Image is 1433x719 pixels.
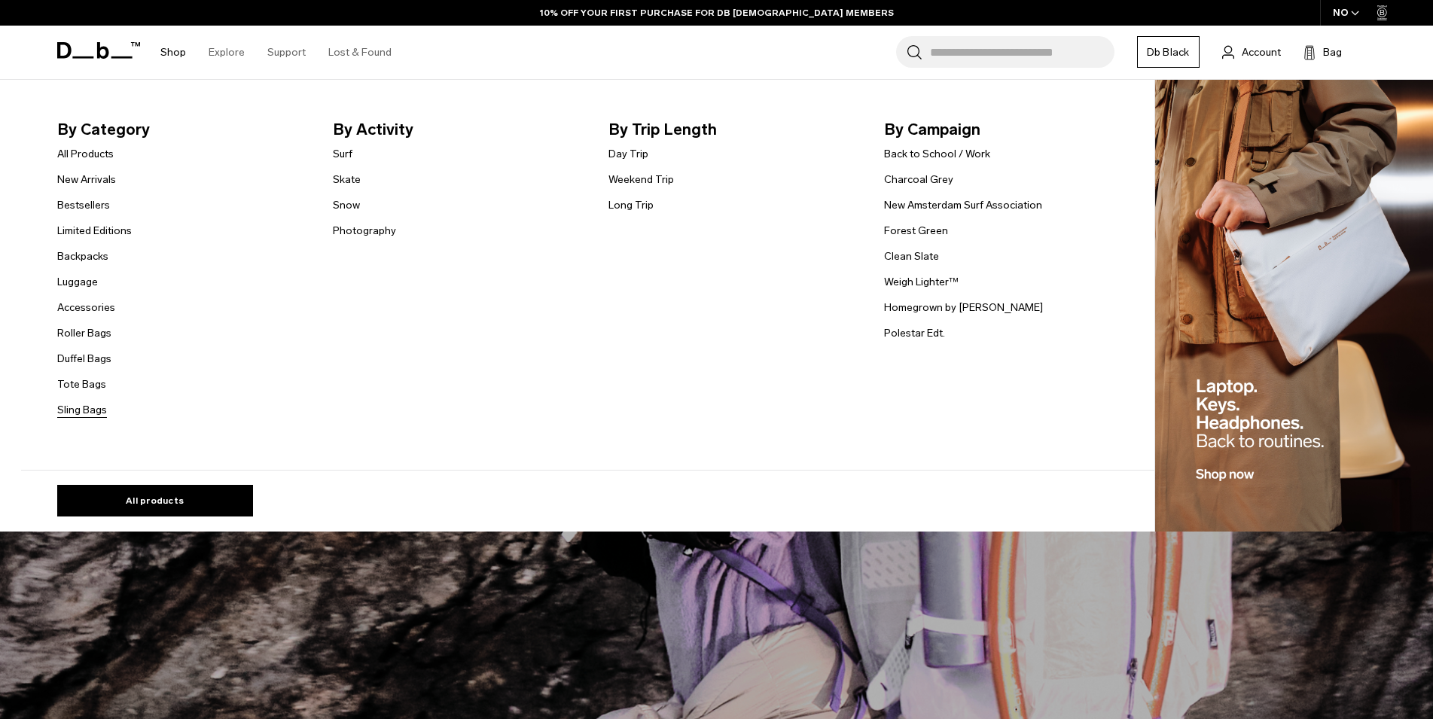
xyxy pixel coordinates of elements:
a: 10% OFF YOUR FIRST PURCHASE FOR DB [DEMOGRAPHIC_DATA] MEMBERS [540,6,894,20]
a: Shop [160,26,186,79]
a: Bestsellers [57,197,110,213]
a: Weigh Lighter™ [884,274,959,290]
a: Limited Editions [57,223,132,239]
a: Duffel Bags [57,351,111,367]
span: By Campaign [884,117,1136,142]
a: New Amsterdam Surf Association [884,197,1042,213]
a: Db Black [1137,36,1200,68]
span: By Activity [333,117,584,142]
a: Accessories [57,300,115,315]
a: Skate [333,172,361,187]
a: Surf [333,146,352,162]
a: Roller Bags [57,325,111,341]
span: By Trip Length [608,117,860,142]
span: By Category [57,117,309,142]
a: Back to School / Work [884,146,990,162]
a: Clean Slate [884,248,939,264]
a: All products [57,485,253,516]
button: Bag [1303,43,1342,61]
a: Support [267,26,306,79]
span: Account [1242,44,1281,60]
nav: Main Navigation [149,26,403,79]
a: Backpacks [57,248,108,264]
a: Photography [333,223,396,239]
a: Snow [333,197,360,213]
a: Day Trip [608,146,648,162]
a: Lost & Found [328,26,392,79]
a: Polestar Edt. [884,325,945,341]
a: Long Trip [608,197,654,213]
a: Charcoal Grey [884,172,953,187]
a: Homegrown by [PERSON_NAME] [884,300,1043,315]
a: Explore [209,26,245,79]
a: Tote Bags [57,376,106,392]
a: Weekend Trip [608,172,674,187]
a: Luggage [57,274,98,290]
a: Sling Bags [57,402,107,418]
img: Db [1155,80,1433,532]
a: New Arrivals [57,172,116,187]
a: All Products [57,146,114,162]
span: Bag [1323,44,1342,60]
a: Forest Green [884,223,948,239]
a: Account [1222,43,1281,61]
